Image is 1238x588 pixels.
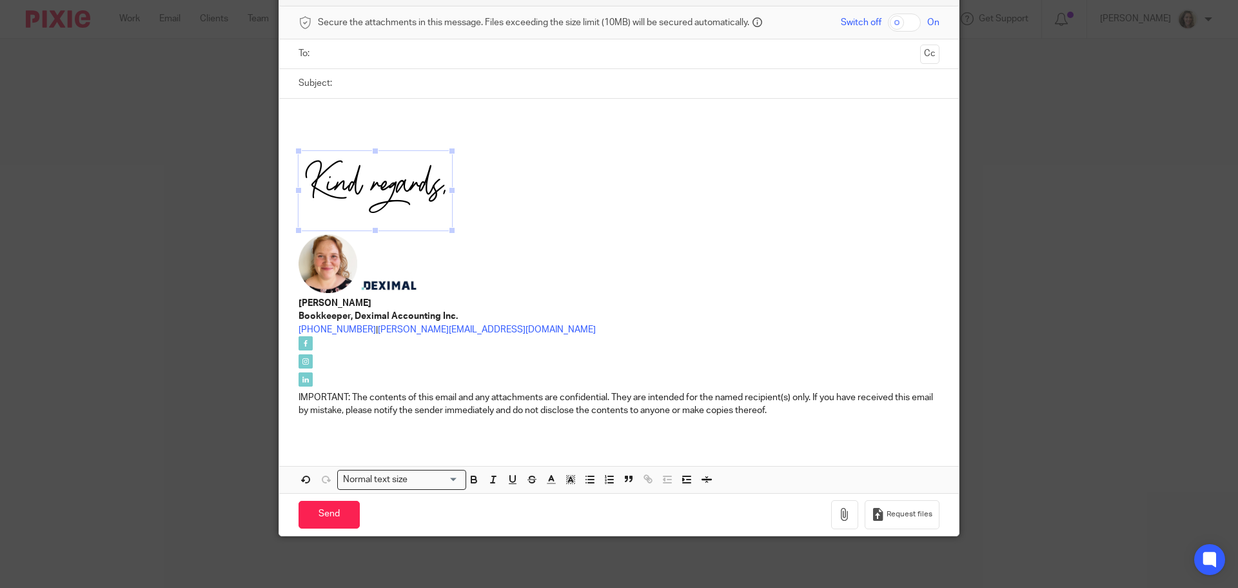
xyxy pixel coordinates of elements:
p: IMPORTANT: The contents of this email and any attachments are confidential. They are intended for... [299,391,939,418]
a: Image [359,286,420,295]
span: Request files [887,509,932,520]
img: Image [299,234,357,293]
a: Image [299,343,315,352]
div: Search for option [337,470,466,490]
span: Secure the attachments in this message. Files exceeding the size limit (10MB) will be secured aut... [318,16,749,29]
a: Image [299,361,315,370]
strong: Bookkeeper, Deximal Accounting Inc. [299,312,458,321]
span: Normal text size [340,473,411,487]
a: [PHONE_NUMBER] [299,325,376,334]
img: Image [299,354,313,369]
a: [PERSON_NAME][EMAIL_ADDRESS][DOMAIN_NAME] [378,325,596,334]
span: Switch off [841,16,881,29]
img: Image [299,336,313,350]
button: Request files [865,500,939,529]
strong: [PERSON_NAME] [299,299,371,308]
img: Image [299,372,313,387]
span: On [927,16,939,29]
button: Cc [920,45,939,64]
input: Send [299,501,360,529]
input: Search for option [412,473,458,487]
img: Image [359,278,418,293]
label: Subject: [299,77,332,90]
label: To: [299,47,313,60]
a: Image [299,380,315,389]
p: | [299,323,939,336]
